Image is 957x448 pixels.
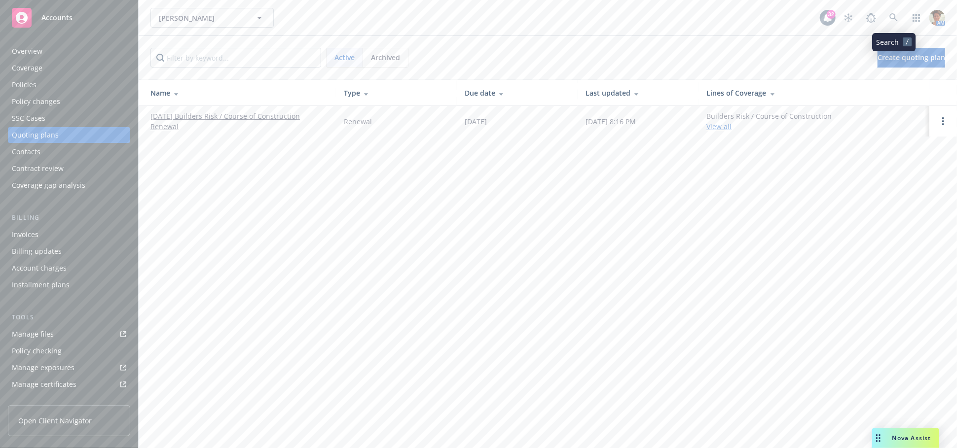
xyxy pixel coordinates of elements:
span: Open Client Navigator [18,415,92,426]
div: Invoices [12,227,38,242]
a: Contract review [8,161,130,176]
div: Coverage [12,60,42,76]
div: Due date [465,88,570,98]
div: Billing [8,213,130,223]
div: 32 [827,10,836,19]
a: Account charges [8,260,130,276]
div: Quoting plans [12,127,59,143]
a: Quoting plans [8,127,130,143]
div: Account charges [12,260,67,276]
a: Invoices [8,227,130,242]
div: [DATE] [465,116,487,127]
div: Contract review [12,161,64,176]
a: Policy changes [8,94,130,109]
a: Contacts [8,144,130,160]
a: Open options [937,115,949,127]
div: Policy changes [12,94,60,109]
div: [DATE] 8:16 PM [586,116,636,127]
div: Manage certificates [12,377,76,392]
div: SSC Cases [12,110,45,126]
span: Create quoting plan [878,53,945,62]
div: Renewal [344,116,372,127]
div: Billing updates [12,243,62,259]
div: Coverage gap analysis [12,177,85,193]
div: Policies [12,77,37,93]
div: Lines of Coverage [707,88,921,98]
a: Coverage gap analysis [8,177,130,193]
a: Billing updates [8,243,130,259]
a: Create quoting plan [878,48,945,68]
a: [DATE] Builders Risk / Course of Construction Renewal [150,111,328,132]
div: Builders Risk / Course of Construction [707,111,832,132]
img: photo [929,10,945,26]
div: Drag to move [872,428,884,448]
a: Search [884,8,904,28]
a: Manage certificates [8,377,130,392]
div: Manage exposures [12,360,74,376]
a: Stop snowing [839,8,858,28]
span: Archived [371,52,400,63]
div: Policy checking [12,343,62,359]
div: Overview [12,43,42,59]
span: [PERSON_NAME] [159,13,244,23]
a: Policies [8,77,130,93]
input: Filter by keyword... [150,48,321,68]
div: Last updated [586,88,691,98]
a: Report a Bug [861,8,881,28]
a: Installment plans [8,277,130,293]
div: Tools [8,312,130,322]
div: Type [344,88,449,98]
a: Overview [8,43,130,59]
div: Installment plans [12,277,70,293]
a: View all [707,122,732,131]
div: Name [150,88,328,98]
button: Nova Assist [872,428,939,448]
div: Contacts [12,144,40,160]
a: Policy checking [8,343,130,359]
div: Manage claims [12,393,62,409]
span: Active [334,52,355,63]
a: Manage files [8,326,130,342]
a: Accounts [8,4,130,32]
a: Manage exposures [8,360,130,376]
a: SSC Cases [8,110,130,126]
a: Switch app [907,8,926,28]
div: Manage files [12,326,54,342]
a: Coverage [8,60,130,76]
span: Accounts [41,14,73,22]
button: [PERSON_NAME] [150,8,274,28]
span: Nova Assist [892,434,931,442]
a: Manage claims [8,393,130,409]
